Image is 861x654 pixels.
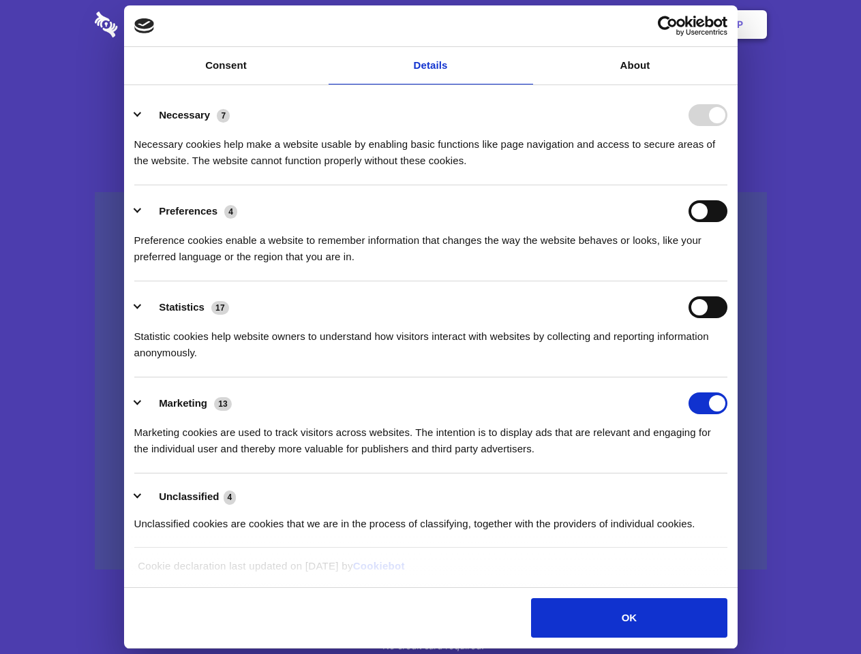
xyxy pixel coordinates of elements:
a: Details [329,47,533,84]
span: 4 [224,490,237,504]
img: logo-wordmark-white-trans-d4663122ce5f474addd5e946df7df03e33cb6a1c49d2221995e7729f52c070b2.svg [95,12,211,37]
div: Necessary cookies help make a website usable by enabling basic functions like page navigation and... [134,126,727,169]
div: Statistic cookies help website owners to understand how visitors interact with websites by collec... [134,318,727,361]
span: 4 [224,205,237,219]
label: Necessary [159,109,210,121]
div: Cookie declaration last updated on [DATE] by [127,558,734,585]
a: Usercentrics Cookiebot - opens in a new window [608,16,727,36]
button: Unclassified (4) [134,488,245,505]
span: 13 [214,397,232,411]
label: Marketing [159,397,207,409]
button: Preferences (4) [134,200,246,222]
button: OK [531,598,727,638]
button: Marketing (13) [134,392,241,414]
a: Contact [553,3,616,46]
h1: Eliminate Slack Data Loss. [95,61,767,110]
label: Statistics [159,301,205,313]
span: 7 [217,109,230,123]
a: About [533,47,738,84]
button: Necessary (7) [134,104,239,126]
a: Cookiebot [353,560,405,572]
label: Preferences [159,205,217,217]
a: Consent [124,47,329,84]
h4: Auto-redaction of sensitive data, encrypted data sharing and self-destructing private chats. Shar... [95,124,767,169]
a: Login [618,3,678,46]
div: Marketing cookies are used to track visitors across websites. The intention is to display ads tha... [134,414,727,457]
img: logo [134,18,155,33]
a: Pricing [400,3,459,46]
a: Wistia video thumbnail [95,192,767,570]
iframe: Drift Widget Chat Controller [793,586,845,638]
div: Preference cookies enable a website to remember information that changes the way the website beha... [134,222,727,265]
div: Unclassified cookies are cookies that we are in the process of classifying, together with the pro... [134,505,727,532]
span: 17 [211,301,229,315]
button: Statistics (17) [134,296,238,318]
